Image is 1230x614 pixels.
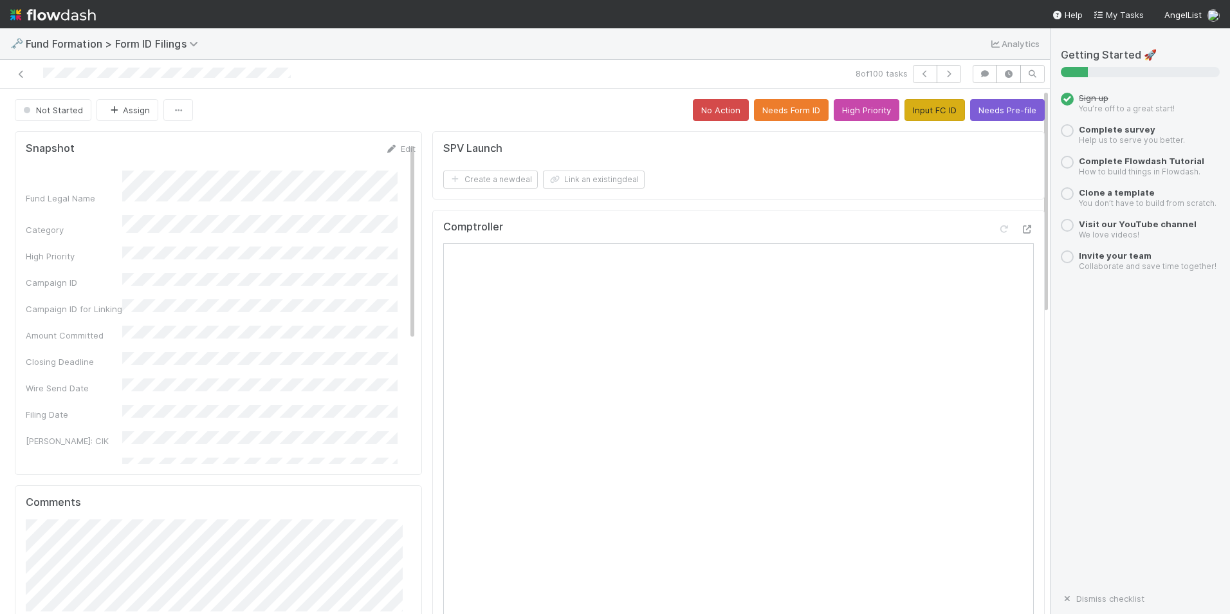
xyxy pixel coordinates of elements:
[693,99,749,121] button: No Action
[904,99,965,121] button: Input FC ID
[1052,8,1083,21] div: Help
[1093,10,1144,20] span: My Tasks
[1079,250,1152,261] a: Invite your team
[26,223,122,236] div: Category
[1079,219,1197,229] a: Visit our YouTube channel
[1093,8,1144,21] a: My Tasks
[970,99,1045,121] button: Needs Pre-file
[1079,198,1216,208] small: You don’t have to build from scratch.
[385,144,416,154] a: Edit
[15,99,91,121] button: Not Started
[26,142,75,155] h5: Snapshot
[834,99,899,121] button: High Priority
[1079,156,1204,166] a: Complete Flowdash Tutorial
[10,38,23,49] span: 🗝️
[989,36,1040,51] a: Analytics
[21,105,83,115] span: Not Started
[1079,230,1139,239] small: We love videos!
[1079,187,1155,198] a: Clone a template
[1079,104,1175,113] small: You’re off to a great start!
[26,276,122,289] div: Campaign ID
[26,382,122,395] div: Wire Send Date
[1079,93,1108,103] span: Sign up
[26,461,122,474] div: Review Notes
[1061,49,1220,62] h5: Getting Started 🚀
[26,408,122,421] div: Filing Date
[443,221,503,234] h5: Comptroller
[543,171,645,189] button: Link an existingdeal
[26,355,122,368] div: Closing Deadline
[26,37,205,50] span: Fund Formation > Form ID Filings
[1207,9,1220,22] img: avatar_7d33b4c2-6dd7-4bf3-9761-6f087fa0f5c6.png
[26,496,411,509] h5: Comments
[1079,261,1216,271] small: Collaborate and save time together!
[443,142,502,155] h5: SPV Launch
[1079,124,1155,135] a: Complete survey
[10,4,96,26] img: logo-inverted-e16ddd16eac7371096b0.svg
[26,192,122,205] div: Fund Legal Name
[26,250,122,263] div: High Priority
[1079,167,1200,176] small: How to build things in Flowdash.
[1061,593,1144,604] a: Dismiss checklist
[96,99,158,121] button: Assign
[856,67,908,80] span: 8 of 100 tasks
[26,302,122,315] div: Campaign ID for Linking
[754,99,829,121] button: Needs Form ID
[26,329,122,342] div: Amount Committed
[26,434,122,447] div: [PERSON_NAME]: CIK
[1164,10,1202,20] span: AngelList
[1079,135,1185,145] small: Help us to serve you better.
[443,171,538,189] button: Create a newdeal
